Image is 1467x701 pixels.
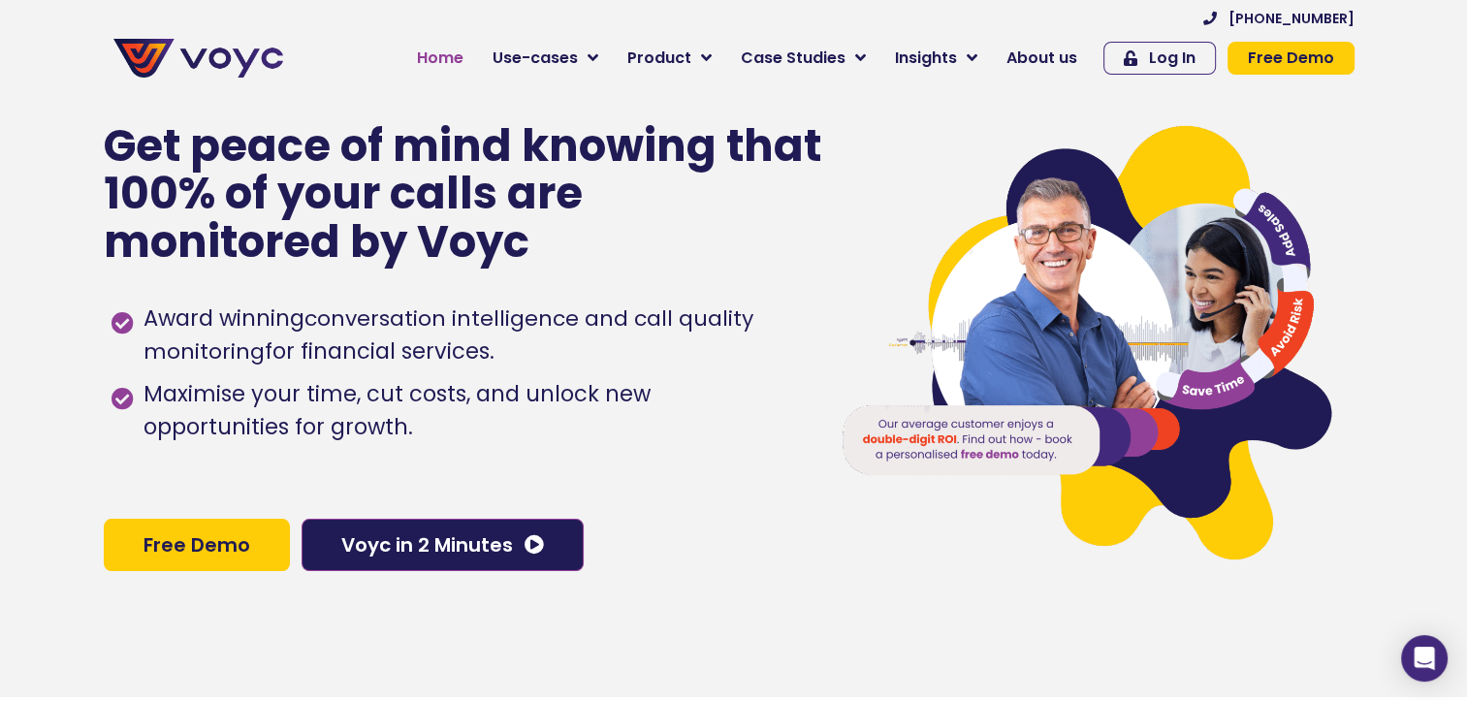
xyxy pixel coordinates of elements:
[144,303,753,366] h1: conversation intelligence and call quality monitoring
[1228,12,1355,25] span: [PHONE_NUMBER]
[257,157,323,179] span: Job title
[104,519,290,571] a: Free Demo
[1103,42,1216,75] a: Log In
[1401,635,1448,682] div: Open Intercom Messenger
[1149,50,1196,66] span: Log In
[726,39,880,78] a: Case Studies
[139,378,801,444] span: Maximise your time, cut costs, and unlock new opportunities for growth.
[341,535,513,555] span: Voyc in 2 Minutes
[493,47,578,70] span: Use-cases
[992,39,1092,78] a: About us
[302,519,584,571] a: Voyc in 2 Minutes
[399,403,491,423] a: Privacy Policy
[741,47,845,70] span: Case Studies
[104,122,824,267] p: Get peace of mind knowing that 100% of your calls are monitored by Voyc
[613,39,726,78] a: Product
[627,47,691,70] span: Product
[478,39,613,78] a: Use-cases
[417,47,463,70] span: Home
[257,78,305,100] span: Phone
[1228,42,1355,75] a: Free Demo
[139,303,801,368] span: Award winning for financial services.
[144,535,250,555] span: Free Demo
[402,39,478,78] a: Home
[895,47,957,70] span: Insights
[1006,47,1077,70] span: About us
[1203,12,1355,25] a: [PHONE_NUMBER]
[880,39,992,78] a: Insights
[1248,50,1334,66] span: Free Demo
[113,39,283,78] img: voyc-full-logo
